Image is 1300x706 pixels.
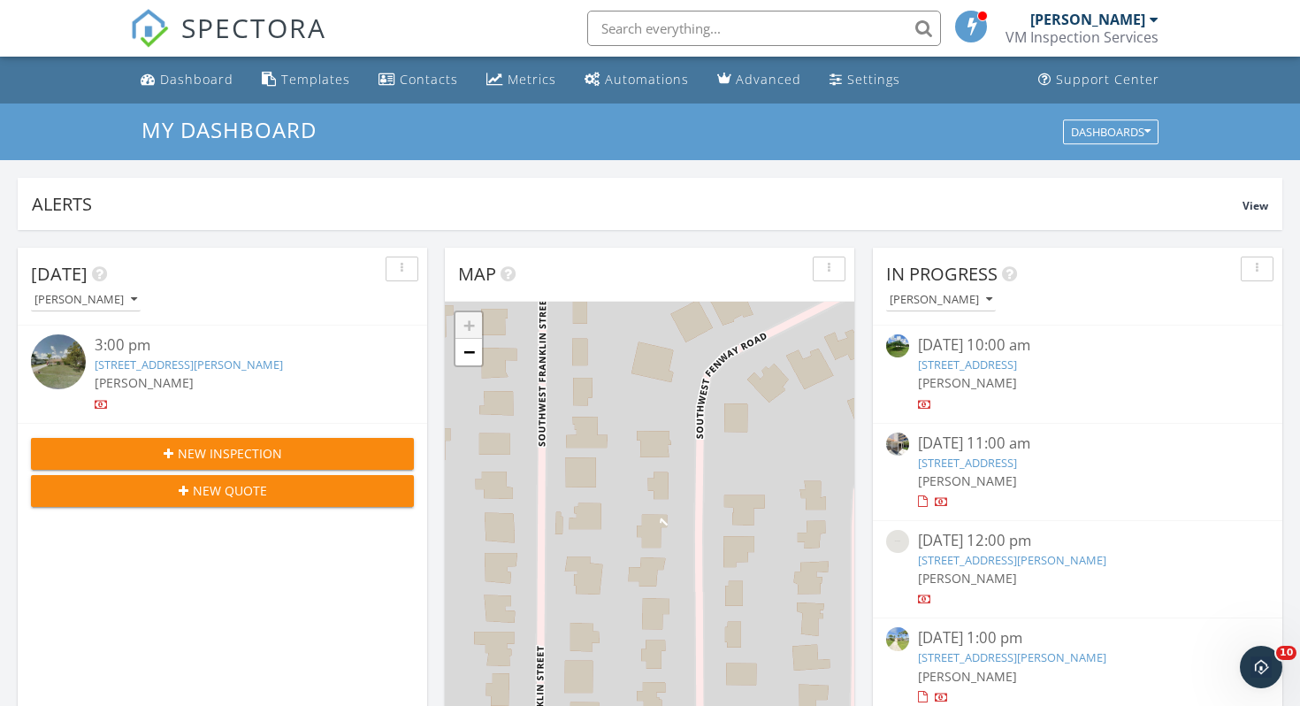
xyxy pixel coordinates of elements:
div: [DATE] 11:00 am [918,433,1237,455]
span: SPECTORA [181,9,326,46]
img: streetview [31,334,86,389]
img: streetview [886,433,909,456]
a: [STREET_ADDRESS][PERSON_NAME] [95,357,283,372]
img: streetview [886,530,909,553]
button: [PERSON_NAME] [31,288,141,312]
span: New Quote [193,481,267,500]
input: Search everything... [587,11,941,46]
button: Dashboards [1063,119,1159,144]
div: Dashboards [1071,126,1151,138]
a: [STREET_ADDRESS] [918,357,1017,372]
div: VM Inspection Services [1006,28,1159,46]
a: [DATE] 11:00 am [STREET_ADDRESS] [PERSON_NAME] [886,433,1269,511]
span: [PERSON_NAME] [918,374,1017,391]
img: streetview [886,627,909,650]
div: Metrics [508,71,556,88]
button: [PERSON_NAME] [886,288,996,312]
div: Dashboard [160,71,233,88]
img: streetview [886,334,909,357]
div: 3:00 pm [95,334,382,357]
a: Advanced [710,64,808,96]
a: 3:00 pm [STREET_ADDRESS][PERSON_NAME] [PERSON_NAME] [31,334,414,413]
div: [PERSON_NAME] [890,294,992,306]
div: Automations [605,71,689,88]
div: [DATE] 10:00 am [918,334,1237,357]
a: Automations (Basic) [577,64,696,96]
div: [DATE] 1:00 pm [918,627,1237,649]
span: [DATE] [31,262,88,286]
a: Zoom out [455,339,482,365]
span: [PERSON_NAME] [918,570,1017,587]
div: Settings [847,71,900,88]
span: [PERSON_NAME] [95,374,194,391]
a: Dashboard [134,64,241,96]
span: My Dashboard [141,115,317,144]
a: [DATE] 12:00 pm [STREET_ADDRESS][PERSON_NAME] [PERSON_NAME] [886,530,1269,609]
button: New Quote [31,475,414,507]
span: View [1243,198,1268,213]
div: Contacts [400,71,458,88]
div: [PERSON_NAME] [34,294,137,306]
div: Support Center [1056,71,1159,88]
a: [DATE] 1:00 pm [STREET_ADDRESS][PERSON_NAME] [PERSON_NAME] [886,627,1269,706]
span: 10 [1276,646,1296,660]
div: [PERSON_NAME] [1030,11,1145,28]
a: SPECTORA [130,24,326,61]
a: [STREET_ADDRESS] [918,455,1017,471]
a: Templates [255,64,357,96]
span: Map [458,262,496,286]
button: New Inspection [31,438,414,470]
span: [PERSON_NAME] [918,472,1017,489]
span: In Progress [886,262,998,286]
span: New Inspection [178,444,282,463]
img: The Best Home Inspection Software - Spectora [130,9,169,48]
a: Metrics [479,64,563,96]
span: [PERSON_NAME] [918,668,1017,685]
div: [DATE] 12:00 pm [918,530,1237,552]
a: [STREET_ADDRESS][PERSON_NAME] [918,649,1106,665]
a: [STREET_ADDRESS][PERSON_NAME] [918,552,1106,568]
i: 1 [656,517,670,531]
div: Advanced [736,71,801,88]
div: Templates [281,71,350,88]
div: 1045 SW Fenway Rd, Port St. Lucie, FL 34953 [650,510,661,520]
a: Zoom in [455,312,482,339]
a: [DATE] 10:00 am [STREET_ADDRESS] [PERSON_NAME] [886,334,1269,413]
a: Support Center [1031,64,1166,96]
a: Contacts [371,64,465,96]
a: Settings [822,64,907,96]
div: Alerts [32,192,1243,216]
iframe: Intercom live chat [1240,646,1282,688]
